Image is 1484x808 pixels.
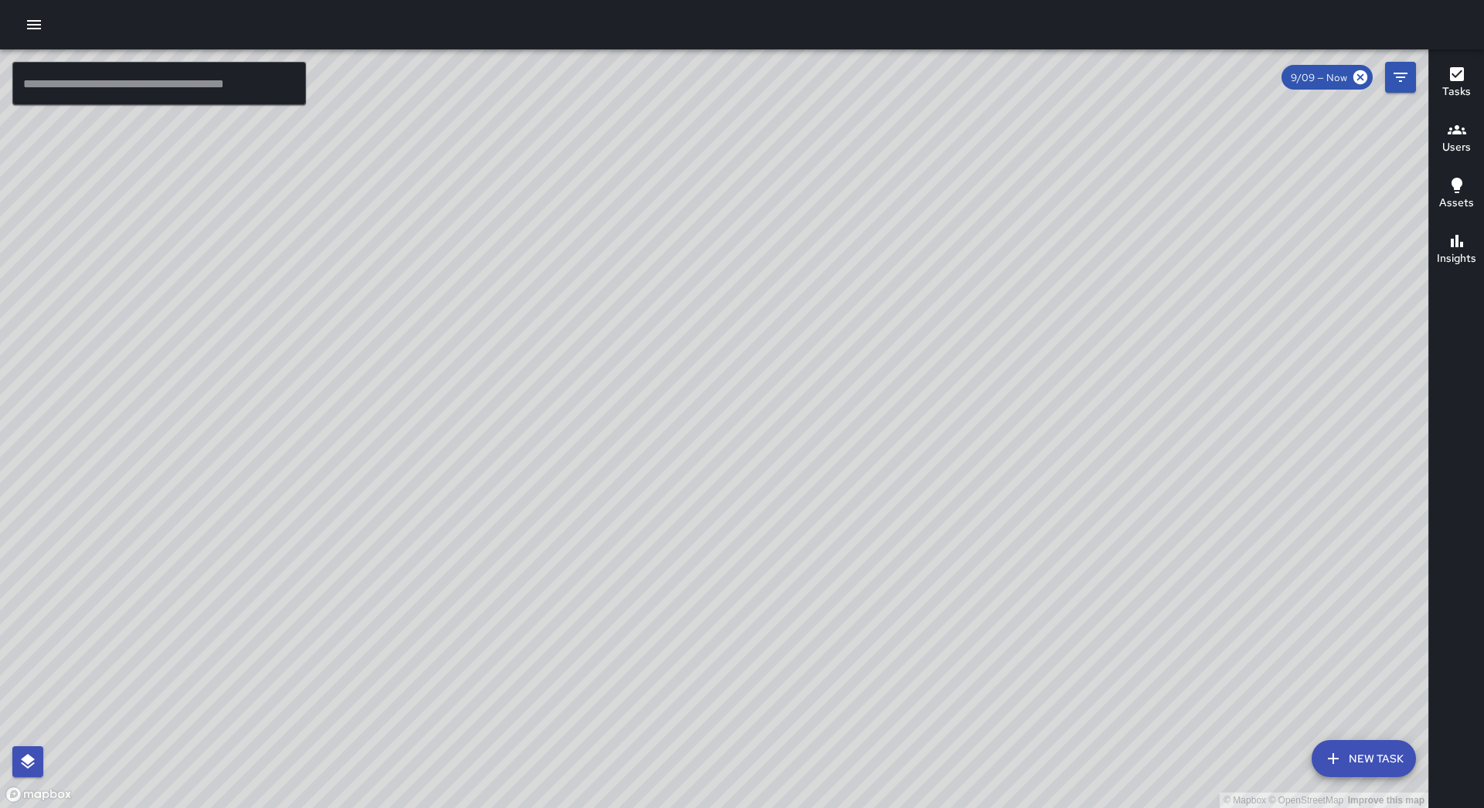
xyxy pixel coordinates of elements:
[1442,83,1471,100] h6: Tasks
[1312,740,1416,777] button: New Task
[1439,195,1474,212] h6: Assets
[1442,139,1471,156] h6: Users
[1429,222,1484,278] button: Insights
[1429,56,1484,111] button: Tasks
[1281,65,1373,90] div: 9/09 — Now
[1429,167,1484,222] button: Assets
[1437,250,1476,267] h6: Insights
[1281,71,1356,84] span: 9/09 — Now
[1385,62,1416,93] button: Filters
[1429,111,1484,167] button: Users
